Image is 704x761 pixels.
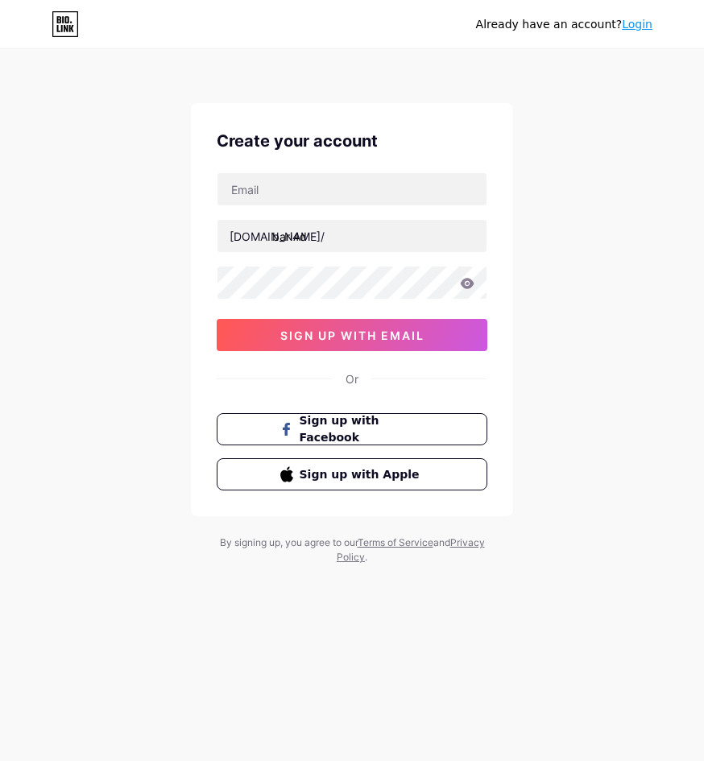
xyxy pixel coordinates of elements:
button: Sign up with Facebook [217,413,487,445]
div: Or [346,370,358,387]
span: Sign up with Facebook [300,412,424,446]
span: sign up with email [280,329,424,342]
div: Already have an account? [476,16,652,33]
input: Email [217,173,487,205]
div: [DOMAIN_NAME]/ [230,228,325,245]
span: Sign up with Apple [300,466,424,483]
button: sign up with email [217,319,487,351]
input: username [217,220,487,252]
a: Terms of Service [358,536,433,548]
button: Sign up with Apple [217,458,487,490]
div: By signing up, you agree to our and . [215,536,489,565]
div: Create your account [217,129,487,153]
a: Login [622,18,652,31]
